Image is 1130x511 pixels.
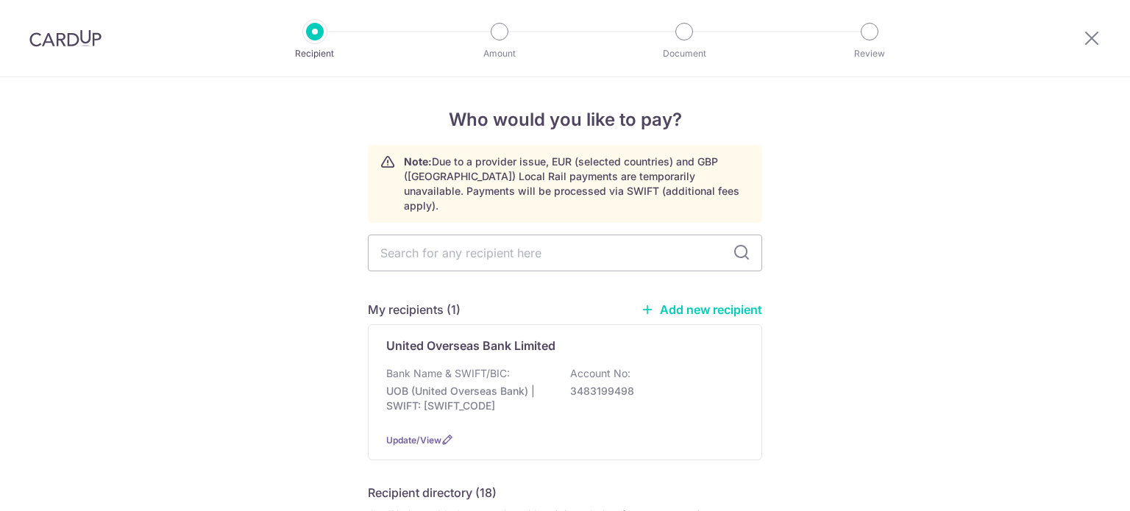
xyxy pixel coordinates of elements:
p: United Overseas Bank Limited [386,337,555,354]
h5: My recipients (1) [368,301,461,318]
input: Search for any recipient here [368,235,762,271]
a: Add new recipient [641,302,762,317]
strong: Note: [404,155,432,168]
p: UOB (United Overseas Bank) | SWIFT: [SWIFT_CODE] [386,384,551,413]
a: Update/View [386,435,441,446]
iframe: Opens a widget where you can find more information [1036,467,1115,504]
p: Document [630,46,739,61]
p: Recipient [260,46,369,61]
h4: Who would you like to pay? [368,107,762,133]
p: Due to a provider issue, EUR (selected countries) and GBP ([GEOGRAPHIC_DATA]) Local Rail payments... [404,154,750,213]
p: Amount [445,46,554,61]
h5: Recipient directory (18) [368,484,497,501]
p: Bank Name & SWIFT/BIC: [386,366,510,381]
p: Account No: [570,366,630,381]
p: Review [815,46,924,61]
img: CardUp [29,29,102,47]
p: 3483199498 [570,384,735,399]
